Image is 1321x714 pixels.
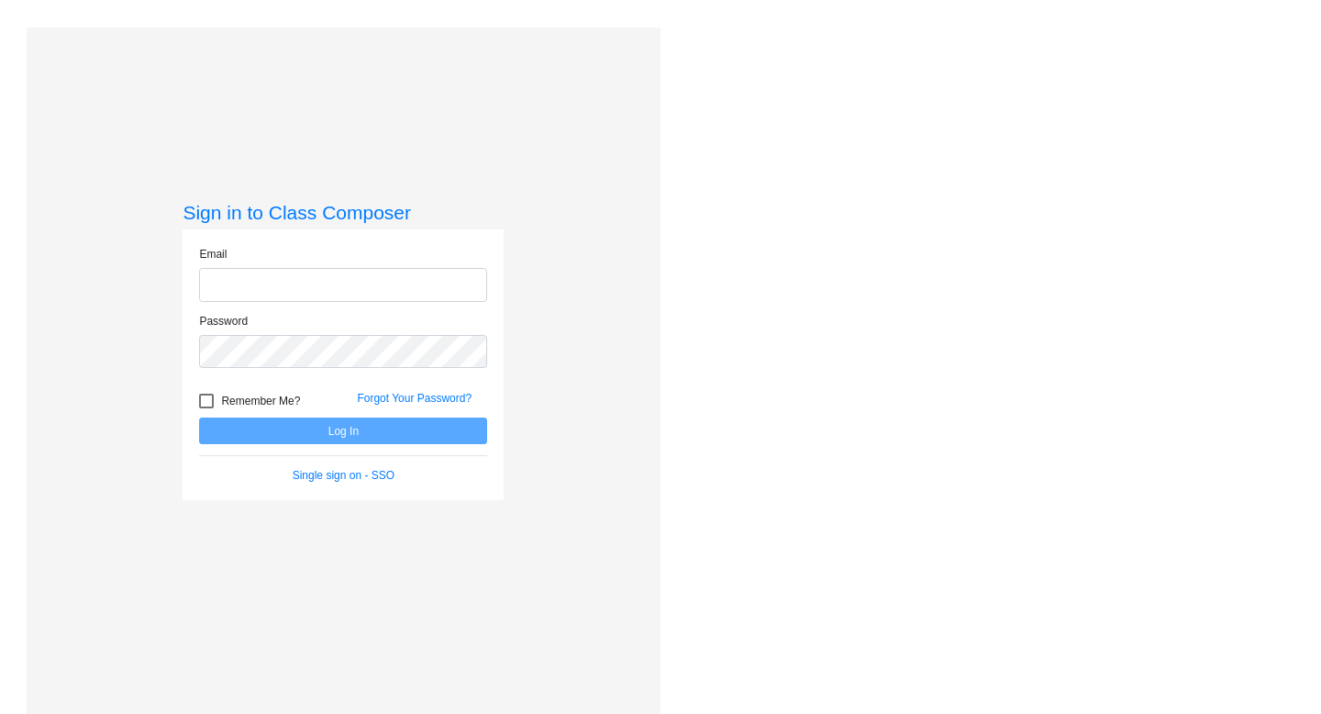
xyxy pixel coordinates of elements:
[221,390,300,412] span: Remember Me?
[199,313,248,329] label: Password
[199,418,487,444] button: Log In
[199,246,227,262] label: Email
[293,469,394,482] a: Single sign on - SSO
[357,392,472,405] a: Forgot Your Password?
[183,201,504,224] h3: Sign in to Class Composer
